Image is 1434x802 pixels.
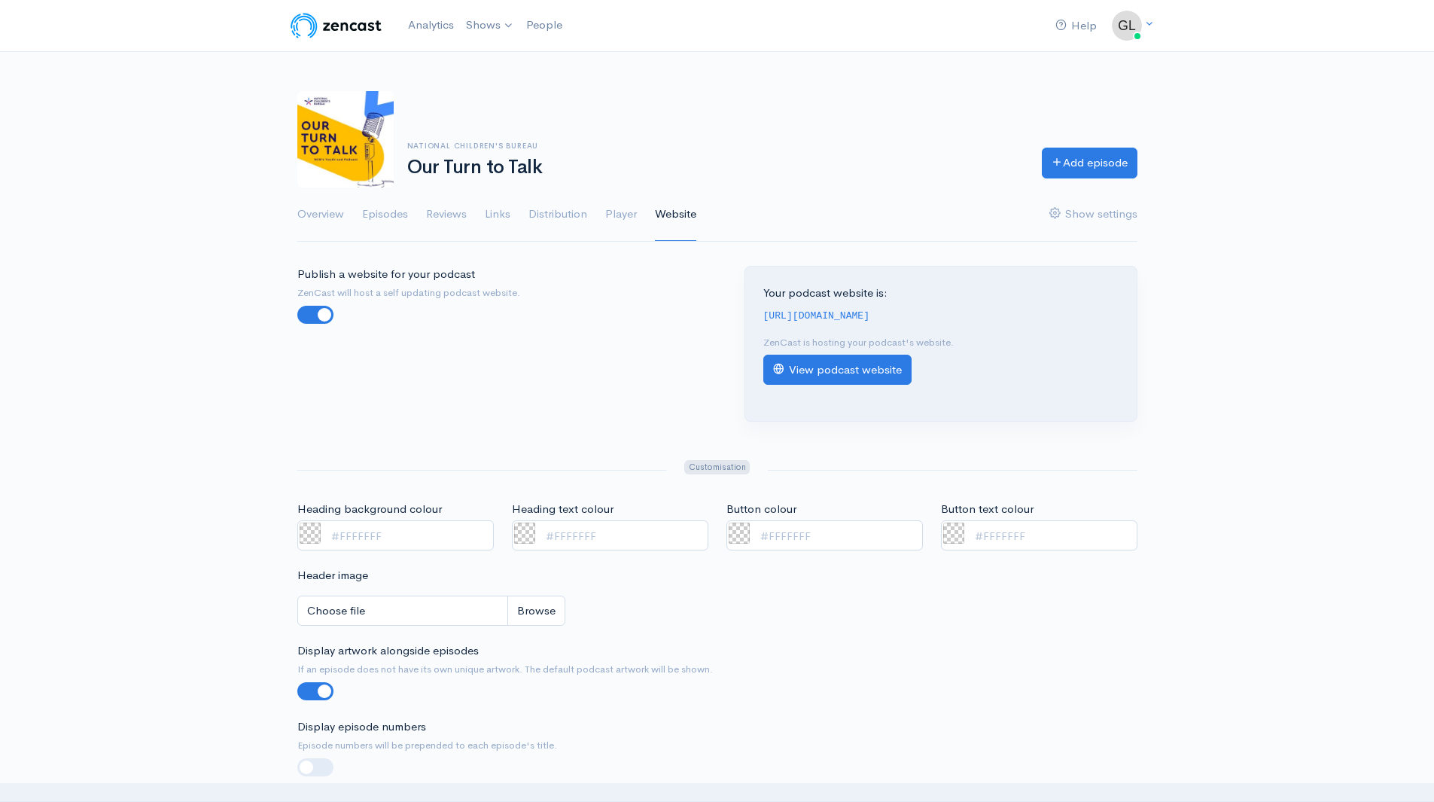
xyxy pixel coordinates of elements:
a: Reviews [426,188,467,242]
a: Distribution [528,188,587,242]
input: #FFFFFFF [297,520,494,551]
label: Heading background colour [297,501,442,518]
small: If an episode does not have its own unique artwork. The default podcast artwork will be shown. [297,662,1137,677]
a: Links [485,188,510,242]
label: Button text colour [941,501,1034,518]
a: Player [605,188,637,242]
input: #FFFFFFF [941,520,1137,551]
a: People [520,9,568,41]
a: Overview [297,188,344,242]
a: Help [1049,10,1103,42]
label: Display artwork alongside episodes [297,642,479,660]
code: [URL][DOMAIN_NAME] [763,310,870,322]
a: View podcast website [763,355,912,386]
small: ZenCast will host a self updating podcast website. [297,285,708,300]
a: Add episode [1042,148,1137,178]
label: Button colour [726,501,796,518]
label: Heading text colour [512,501,613,518]
a: Shows [460,9,520,42]
a: Analytics [402,9,460,41]
input: #FFFFFFF [726,520,923,551]
small: Episode numbers will be prepended to each episode's title. [297,738,1137,753]
label: Display episode numbers [297,718,426,736]
h1: Our Turn to Talk [407,157,1024,178]
h6: National Children's Bureau [407,142,1024,150]
a: Episodes [362,188,408,242]
span: Customisation [684,460,750,474]
label: Header image [297,567,368,584]
p: Your podcast website is: [763,285,1119,302]
input: #FFFFFFF [512,520,708,551]
img: ... [1112,11,1142,41]
a: Website [655,188,696,242]
img: ZenCast Logo [288,11,384,41]
label: Publish a website for your podcast [297,266,475,283]
a: Show settings [1049,188,1137,242]
p: ZenCast is hosting your podcast's website. [763,335,1119,350]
